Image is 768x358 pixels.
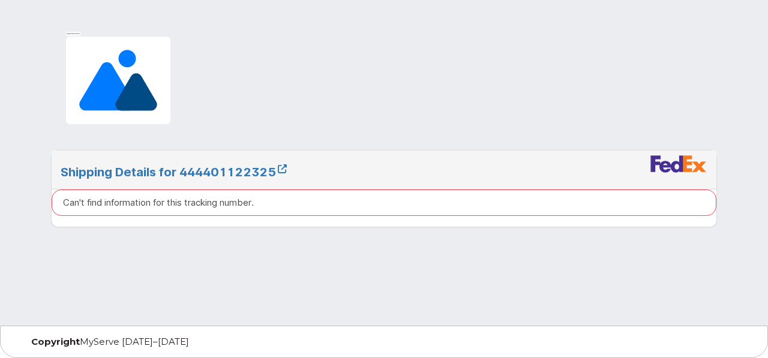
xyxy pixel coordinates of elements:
[61,165,287,179] a: Shipping Details for 444401122325
[61,31,176,130] img: Image placeholder
[31,336,80,347] strong: Copyright
[63,196,254,209] p: Can't find information for this tracking number.
[22,337,263,347] div: MyServe [DATE]–[DATE]
[650,155,707,173] img: fedex-bc01427081be8802e1fb5a1adb1132915e58a0589d7a9405a0dcbe1127be6add.png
